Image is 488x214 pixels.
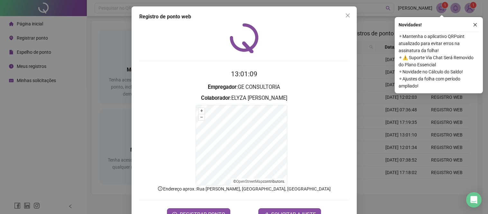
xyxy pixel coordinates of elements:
[198,114,205,120] button: –
[466,192,482,208] div: Open Intercom Messenger
[399,21,422,28] span: Novidades !
[399,33,479,54] span: ⚬ Mantenha o aplicativo QRPoint atualizado para evitar erros na assinatura da folha!
[399,68,479,75] span: ⚬ Novidade no Cálculo do Saldo!
[230,23,259,53] img: QRPoint
[231,70,257,78] time: 13:01:09
[208,84,236,90] strong: Empregador
[345,13,350,18] span: close
[399,54,479,68] span: ⚬ ⚠️ Suporte Via Chat Será Removido do Plano Essencial
[473,23,477,27] span: close
[233,179,285,184] li: © contributors.
[139,94,349,102] h3: : ELYZA [PERSON_NAME]
[139,83,349,91] h3: : GE CONSULTORIA
[198,108,205,114] button: +
[139,13,349,21] div: Registro de ponto web
[343,10,353,21] button: Close
[201,95,230,101] strong: Colaborador
[139,185,349,192] p: Endereço aprox. : Rua [PERSON_NAME], [GEOGRAPHIC_DATA], [GEOGRAPHIC_DATA]
[236,179,263,184] a: OpenStreetMap
[399,75,479,89] span: ⚬ Ajustes da folha com período ampliado!
[157,186,163,191] span: info-circle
